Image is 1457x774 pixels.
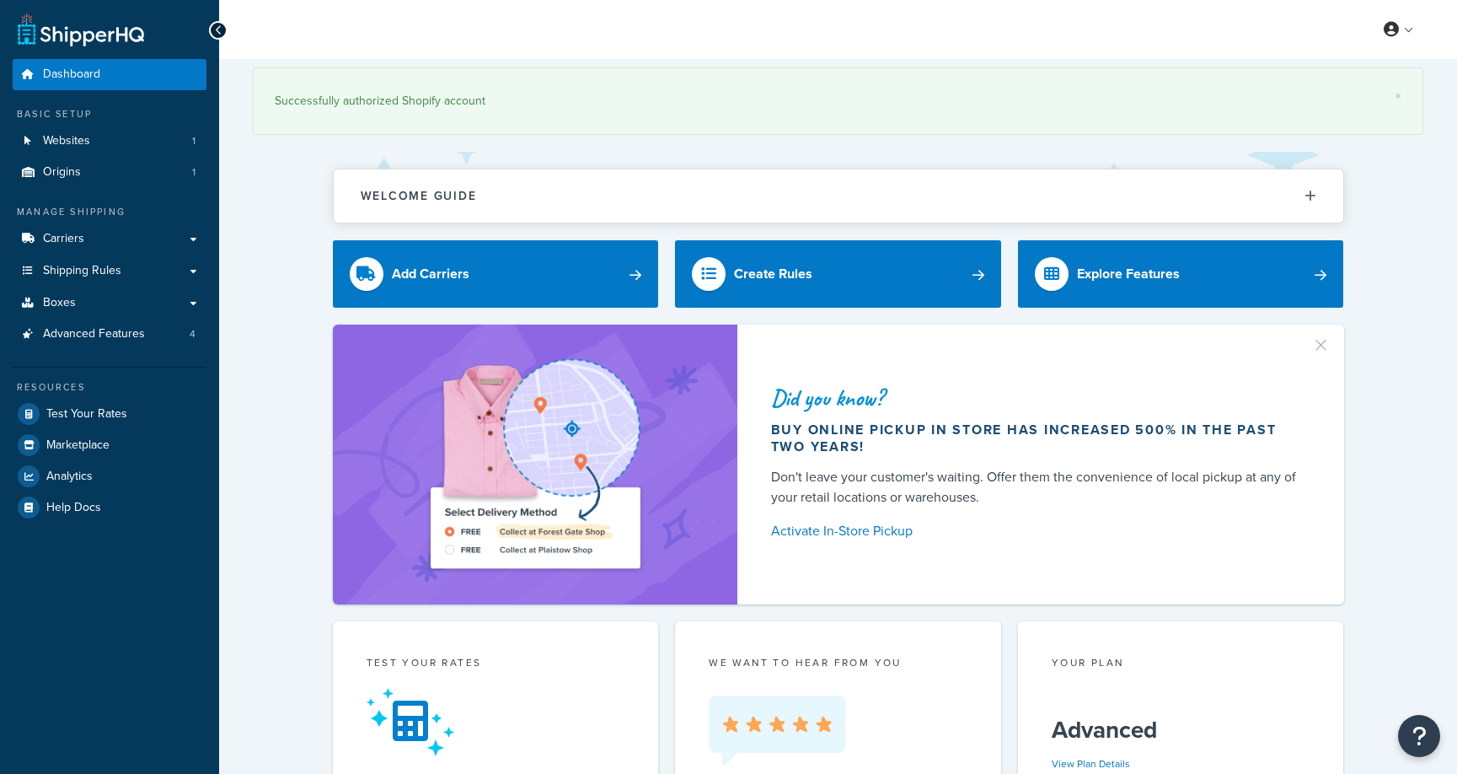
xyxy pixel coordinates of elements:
[1395,89,1401,103] a: ×
[13,126,206,157] li: Websites
[1052,756,1130,771] a: View Plan Details
[771,422,1304,455] div: Buy online pickup in store has increased 500% in the past two years!
[13,126,206,157] a: Websites1
[13,399,206,429] a: Test Your Rates
[1052,717,1310,744] h5: Advanced
[1398,715,1440,757] button: Open Resource Center
[1077,262,1180,286] div: Explore Features
[13,59,206,90] a: Dashboard
[771,519,1304,543] a: Activate In-Store Pickup
[1052,655,1310,675] div: Your Plan
[43,165,81,180] span: Origins
[734,262,812,286] div: Create Rules
[275,89,1401,113] div: Successfully authorized Shopify account
[43,296,76,310] span: Boxes
[46,438,110,453] span: Marketplace
[13,319,206,350] a: Advanced Features4
[13,288,206,319] a: Boxes
[13,319,206,350] li: Advanced Features
[43,327,145,341] span: Advanced Features
[43,232,84,246] span: Carriers
[383,350,688,579] img: ad-shirt-map-b0359fc47e01cab431d101c4b569394f6a03f54285957d908178d52f29eb9668.png
[13,492,206,523] a: Help Docs
[43,134,90,148] span: Websites
[333,240,659,308] a: Add Carriers
[46,470,93,484] span: Analytics
[709,655,967,670] p: we want to hear from you
[675,240,1001,308] a: Create Rules
[13,157,206,188] a: Origins1
[392,262,469,286] div: Add Carriers
[361,190,477,202] h2: Welcome Guide
[46,407,127,422] span: Test Your Rates
[367,655,625,675] div: Test your rates
[13,255,206,287] a: Shipping Rules
[13,157,206,188] li: Origins
[43,67,100,82] span: Dashboard
[771,386,1304,410] div: Did you know?
[1018,240,1344,308] a: Explore Features
[13,205,206,219] div: Manage Shipping
[192,165,196,180] span: 1
[46,501,101,515] span: Help Docs
[13,107,206,121] div: Basic Setup
[13,223,206,255] a: Carriers
[13,380,206,395] div: Resources
[334,169,1343,223] button: Welcome Guide
[192,134,196,148] span: 1
[190,327,196,341] span: 4
[43,264,121,278] span: Shipping Rules
[771,467,1304,508] div: Don't leave your customer's waiting. Offer them the convenience of local pickup at any of your re...
[13,430,206,460] a: Marketplace
[13,461,206,492] a: Analytics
